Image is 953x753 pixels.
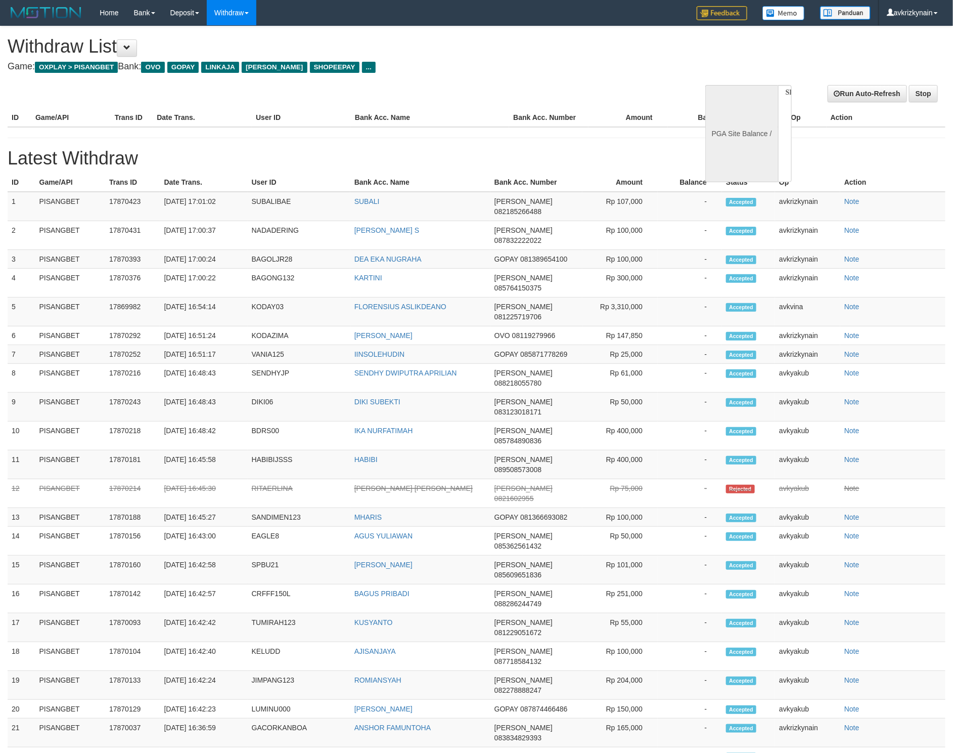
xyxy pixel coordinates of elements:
span: Rejected [726,485,754,493]
div: PGA Site Balance / [705,85,778,183]
span: [PERSON_NAME] [494,398,553,406]
td: 17870218 [105,422,160,450]
td: 17869982 [105,298,160,326]
span: 081229051672 [494,629,541,637]
a: FLORENSIUS ASLIKDEANO [354,303,446,311]
td: 17870376 [105,269,160,298]
img: Button%20Memo.svg [762,6,805,20]
td: avkyakub [775,422,840,450]
a: Note [844,226,859,234]
th: Op [787,108,827,127]
td: 17870431 [105,221,160,250]
span: [PERSON_NAME] [494,484,553,492]
span: Accepted [726,648,756,656]
td: Rp 50,000 [582,393,658,422]
td: 17870181 [105,450,160,479]
span: Accepted [726,427,756,436]
th: Op [775,173,840,192]
td: [DATE] 16:48:43 [160,364,247,393]
a: Note [844,398,859,406]
span: [PERSON_NAME] [494,303,553,311]
td: [DATE] 16:48:43 [160,393,247,422]
a: Note [844,274,859,282]
span: 085609651836 [494,571,541,579]
span: [PERSON_NAME] [494,618,553,626]
span: Accepted [726,369,756,378]
td: [DATE] 16:51:24 [160,326,247,345]
a: [PERSON_NAME] S [354,226,419,234]
td: 17 [8,613,35,642]
a: Note [844,590,859,598]
th: Trans ID [105,173,160,192]
a: HABIBI [354,455,378,464]
td: Rp 100,000 [582,221,658,250]
img: Feedback.jpg [697,6,747,20]
td: [DATE] 16:42:23 [160,700,247,719]
th: Trans ID [111,108,153,127]
a: [PERSON_NAME] [354,331,413,340]
td: avkrizkynain [775,192,840,221]
td: avkyakub [775,642,840,671]
th: Date Trans. [153,108,252,127]
td: PISANGBET [35,345,106,364]
span: 088286244749 [494,600,541,608]
td: LUMINU000 [248,700,350,719]
td: Rp 61,000 [582,364,658,393]
a: Note [844,561,859,569]
td: avkyakub [775,450,840,479]
td: - [658,479,722,508]
td: - [658,269,722,298]
td: Rp 400,000 [582,422,658,450]
td: PISANGBET [35,527,106,556]
span: [PERSON_NAME] [494,561,553,569]
td: - [658,584,722,613]
td: 17870214 [105,479,160,508]
td: [DATE] 17:01:02 [160,192,247,221]
td: PISANGBET [35,192,106,221]
td: 17870243 [105,393,160,422]
th: ID [8,108,31,127]
a: Note [844,197,859,205]
td: - [658,700,722,719]
span: [PERSON_NAME] [494,455,553,464]
td: [DATE] 16:42:24 [160,671,247,700]
td: 8 [8,364,35,393]
span: [PERSON_NAME] [494,226,553,234]
td: [DATE] 16:45:27 [160,508,247,527]
td: [DATE] 16:43:00 [160,527,247,556]
th: Amount [588,108,668,127]
td: PISANGBET [35,326,106,345]
h1: Withdraw List [8,36,625,57]
td: 17870423 [105,192,160,221]
th: Action [827,108,945,127]
td: KELUDD [248,642,350,671]
td: Rp 75,000 [582,479,658,508]
td: PISANGBET [35,508,106,527]
a: Note [844,647,859,655]
td: - [658,221,722,250]
a: SUBALI [354,197,380,205]
td: PISANGBET [35,584,106,613]
a: Note [844,350,859,358]
td: TUMIRAH123 [248,613,350,642]
a: Note [844,618,859,626]
td: - [658,422,722,450]
td: avkvina [775,298,840,326]
a: Note [844,255,859,263]
td: EAGLE8 [248,527,350,556]
td: [DATE] 16:45:30 [160,479,247,508]
span: ... [362,62,376,73]
td: PISANGBET [35,642,106,671]
span: OVO [494,331,510,340]
td: avkrizkynain [775,221,840,250]
a: Note [844,724,859,732]
a: SENDHY DWIPUTRA APRILIAN [354,369,457,377]
td: PISANGBET [35,393,106,422]
td: 17870142 [105,584,160,613]
a: AJISANJAYA [354,647,396,655]
a: BAGUS PRIBADI [354,590,410,598]
td: DIKI06 [248,393,350,422]
span: 081389654100 [520,255,567,263]
th: User ID [252,108,351,127]
td: 4 [8,269,35,298]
